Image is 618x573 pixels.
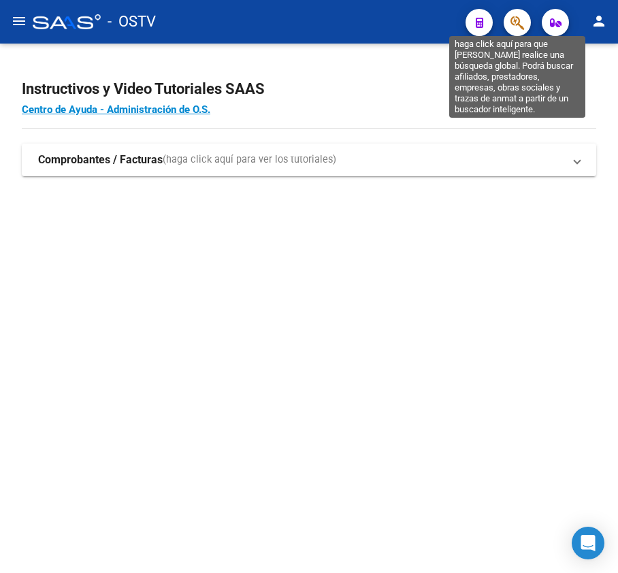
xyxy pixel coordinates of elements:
[572,527,604,559] div: Open Intercom Messenger
[22,76,596,102] h2: Instructivos y Video Tutoriales SAAS
[591,13,607,29] mat-icon: person
[11,13,27,29] mat-icon: menu
[38,152,163,167] strong: Comprobantes / Facturas
[163,152,336,167] span: (haga click aquí para ver los tutoriales)
[22,144,596,176] mat-expansion-panel-header: Comprobantes / Facturas(haga click aquí para ver los tutoriales)
[22,103,210,116] a: Centro de Ayuda - Administración de O.S.
[108,7,156,37] span: - OSTV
